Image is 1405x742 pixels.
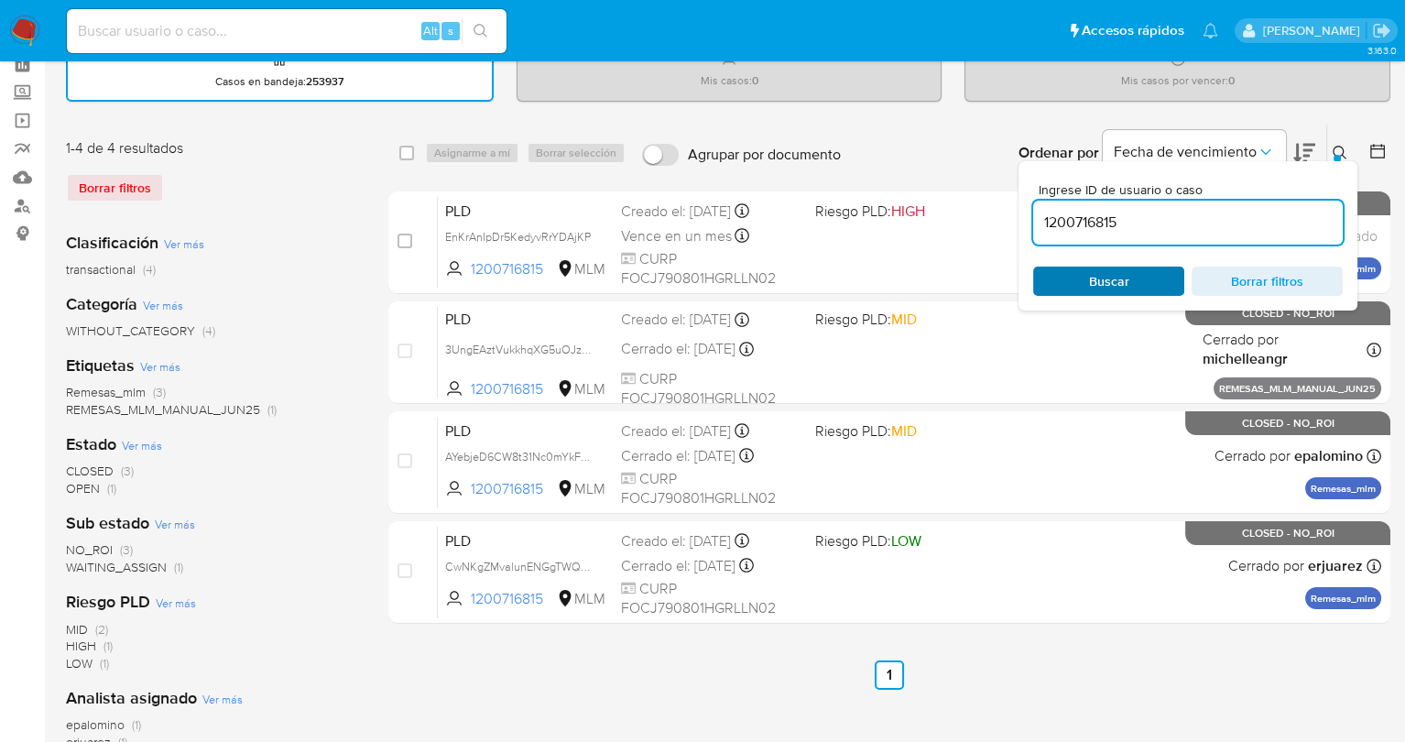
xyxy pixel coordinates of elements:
[1262,22,1366,39] p: diego.ortizcastro@mercadolibre.com.mx
[462,18,499,44] button: search-icon
[1203,23,1218,38] a: Notificaciones
[423,22,438,39] span: Alt
[1372,21,1391,40] a: Salir
[1082,21,1184,40] span: Accesos rápidos
[448,22,453,39] span: s
[1367,43,1396,58] span: 3.163.0
[67,19,506,43] input: Buscar usuario o caso...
